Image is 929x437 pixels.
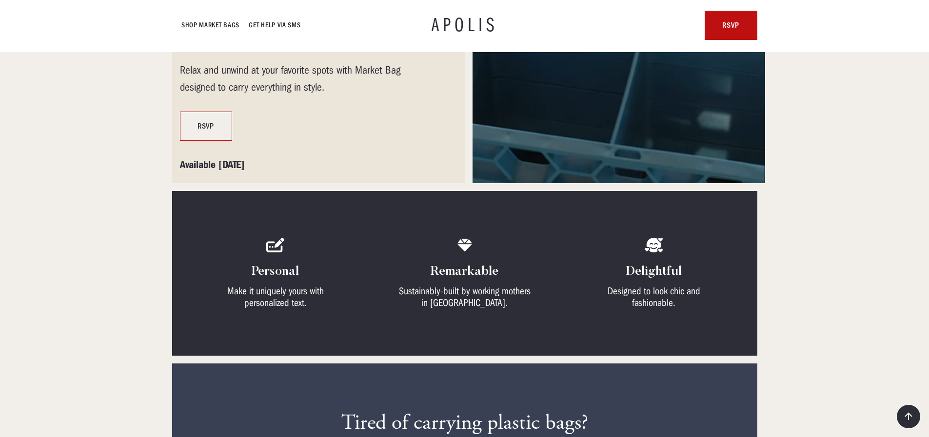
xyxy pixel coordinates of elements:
a: Shop Market bags [182,19,240,31]
a: APOLIS [432,16,498,35]
a: RSVP [180,112,232,141]
div: Designed to look chic and fashionable. [585,285,723,309]
div: Sustainably-built by working mothers in [GEOGRAPHIC_DATA]. [396,285,534,309]
div: Relax and unwind at your favorite spots with Market Bag designed to carry everything in style. [180,62,434,96]
a: GET HELP VIA SMS [249,19,301,31]
a: rsvp [705,11,757,40]
div: Make it uniquely yours with personalized text. [207,285,344,309]
strong: Available [DATE] [180,158,245,171]
h4: Personal [252,264,299,280]
h4: Remarkable [431,264,498,280]
h4: Delightful [626,264,682,280]
h3: Tired of carrying plastic bags? [318,410,611,436]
